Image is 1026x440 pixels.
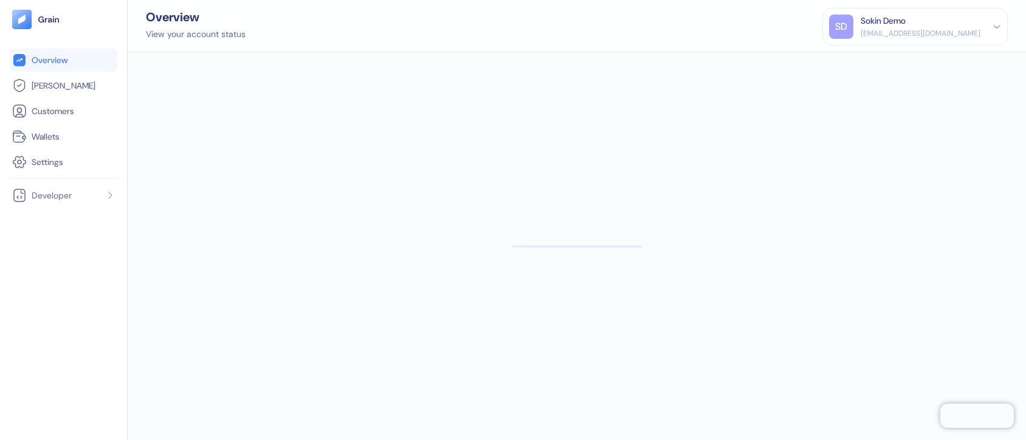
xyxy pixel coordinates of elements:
span: Settings [32,156,63,168]
span: Wallets [32,130,60,143]
div: Sokin Demo [861,15,906,27]
span: Overview [32,54,67,66]
div: [EMAIL_ADDRESS][DOMAIN_NAME] [861,28,980,39]
a: [PERSON_NAME] [12,78,115,93]
span: Customers [32,105,74,117]
img: logo-tablet-V2.svg [12,10,32,29]
span: [PERSON_NAME] [32,80,95,92]
a: Customers [12,104,115,118]
div: SD [829,15,853,39]
iframe: Chatra live chat [940,404,1014,428]
a: Wallets [12,129,115,144]
img: logo [38,15,60,24]
div: View your account status [146,28,246,41]
a: Overview [12,53,115,67]
span: Developer [32,189,72,201]
div: Overview [146,11,246,23]
a: Settings [12,155,115,169]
